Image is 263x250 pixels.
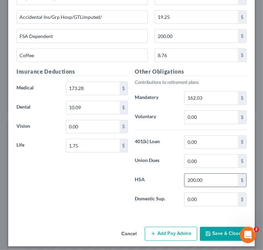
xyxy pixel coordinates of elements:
[17,11,147,24] input: Specify...
[238,91,246,104] div: $
[238,193,246,206] div: $
[17,49,147,62] input: Specify...
[184,154,238,167] input: 0.00
[135,67,247,76] h5: Other Obligations
[184,136,238,149] input: 0.00
[184,193,238,206] input: 0.00
[132,192,181,206] label: Domestic Sup.
[120,82,128,95] div: $
[132,110,181,124] label: Voluntary
[132,135,181,149] label: 401(k) Loan
[132,91,181,105] label: Mandatory
[240,227,256,243] iframe: Intercom live chat
[238,11,246,24] div: $
[13,82,62,95] label: Medical
[184,91,238,104] input: 0.00
[184,111,238,124] input: 0.00
[254,227,259,232] span: 2
[120,139,128,152] div: $
[66,82,120,95] input: 0.00
[13,139,62,152] label: Life
[238,111,246,124] div: $
[184,174,238,187] input: 0.00
[16,67,128,76] h5: Insurance Deductions
[200,227,247,241] button: Save & Close
[238,29,246,42] div: $
[155,11,238,24] input: 0.00
[155,29,238,42] input: 0.00
[17,29,147,42] input: Specify...
[66,139,120,152] input: 0.00
[238,136,246,149] div: $
[135,79,247,86] p: Contributions to retirement plans
[116,227,142,241] button: Cancel
[13,101,62,114] label: Dental
[238,154,246,167] div: $
[238,49,246,62] div: $
[66,120,120,133] input: 0.00
[132,173,181,187] label: HSA
[145,227,197,241] button: Add Pay Advice
[238,174,246,187] div: $
[120,101,128,114] div: $
[155,49,238,62] input: 0.00
[66,101,120,114] input: 0.00
[132,154,181,168] label: Union Dues
[13,120,62,134] label: Vision
[120,120,128,133] div: $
